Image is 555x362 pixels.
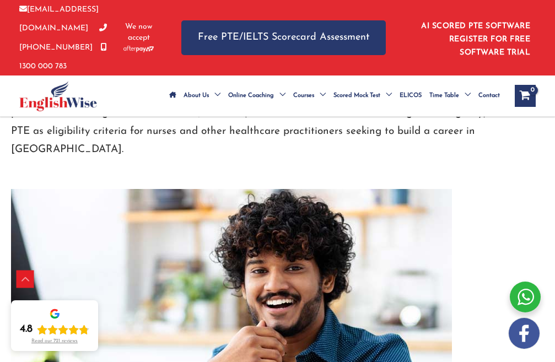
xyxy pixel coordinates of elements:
[408,13,536,62] aside: Header Widget 1
[330,77,396,115] a: Scored Mock TestMenu Toggle
[380,77,392,115] span: Menu Toggle
[19,81,97,111] img: cropped-ew-logo
[509,318,540,349] img: white-facebook.png
[478,77,500,115] span: Contact
[181,20,386,55] a: Free PTE/IELTS Scorecard Assessment
[224,77,289,115] a: Online CoachingMenu Toggle
[165,77,504,115] nav: Site Navigation: Main Menu
[429,77,459,115] span: Time Table
[425,77,475,115] a: Time TableMenu Toggle
[123,21,154,44] span: We now accept
[123,46,154,52] img: Afterpay-Logo
[396,77,425,115] a: ELICOS
[314,77,326,115] span: Menu Toggle
[475,77,504,115] a: Contact
[515,85,536,107] a: View Shopping Cart, empty
[19,44,107,71] a: 1300 000 783
[209,77,220,115] span: Menu Toggle
[274,77,285,115] span: Menu Toggle
[293,77,314,115] span: Courses
[333,77,380,115] span: Scored Mock Test
[228,77,274,115] span: Online Coaching
[421,22,530,57] a: AI SCORED PTE SOFTWARE REGISTER FOR FREE SOFTWARE TRIAL
[31,338,78,344] div: Read our 721 reviews
[19,24,107,51] a: [PHONE_NUMBER]
[459,77,471,115] span: Menu Toggle
[184,77,209,115] span: About Us
[400,77,422,115] span: ELICOS
[20,323,33,336] div: 4.8
[20,323,89,336] div: Rating: 4.8 out of 5
[19,6,99,33] a: [EMAIL_ADDRESS][DOMAIN_NAME]
[289,77,330,115] a: CoursesMenu Toggle
[180,77,224,115] a: About UsMenu Toggle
